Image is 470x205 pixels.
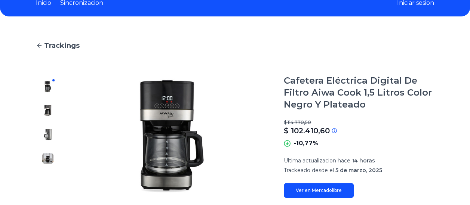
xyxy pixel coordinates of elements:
img: Cafetera Eléctrica Digital De Filtro Aiwa Cook 1,5 Litros Color Negro Y Plateado [75,75,269,198]
span: Trackings [44,40,80,51]
p: -10,77% [294,139,318,148]
h1: Cafetera Eléctrica Digital De Filtro Aiwa Cook 1,5 Litros Color Negro Y Plateado [284,75,434,111]
p: $ 102.410,60 [284,125,330,136]
p: $ 114.770,50 [284,119,434,125]
span: 14 horas [352,157,375,164]
img: Cafetera Eléctrica Digital De Filtro Aiwa Cook 1,5 Litros Color Negro Y Plateado [42,81,54,93]
a: Trackings [36,40,434,51]
img: Cafetera Eléctrica Digital De Filtro Aiwa Cook 1,5 Litros Color Negro Y Plateado [42,128,54,140]
a: Ver en Mercadolibre [284,183,354,198]
span: 5 de marzo, 2025 [335,167,382,174]
span: Trackeado desde el [284,167,334,174]
img: Cafetera Eléctrica Digital De Filtro Aiwa Cook 1,5 Litros Color Negro Y Plateado [42,105,54,117]
img: Cafetera Eléctrica Digital De Filtro Aiwa Cook 1,5 Litros Color Negro Y Plateado [42,152,54,164]
span: Ultima actualizacion hace [284,157,350,164]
